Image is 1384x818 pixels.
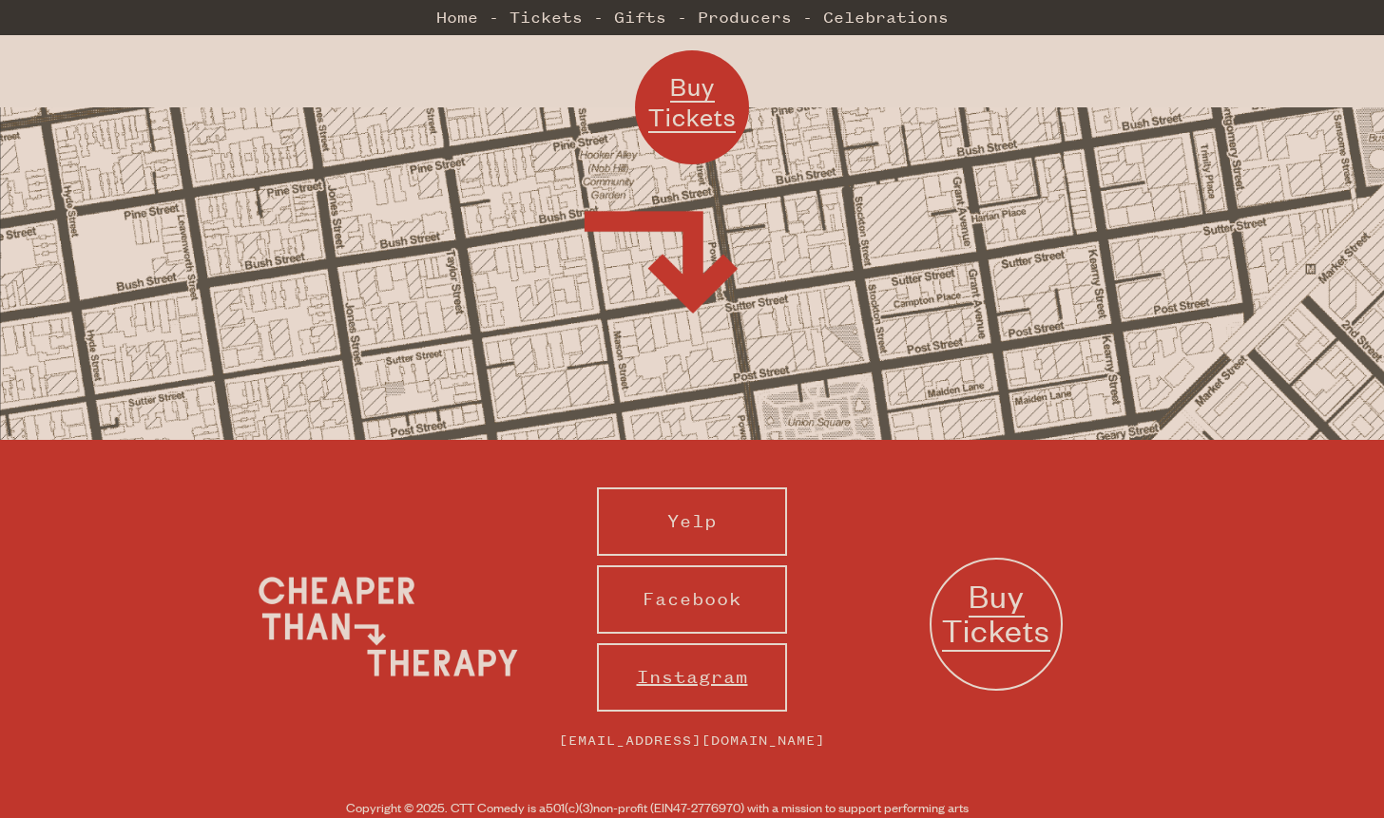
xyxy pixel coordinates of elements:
a: Facebook [597,565,787,634]
span: 501(c)(3) [546,798,593,816]
img: Cheaper Than Therapy [245,555,530,697]
span: 47- [673,798,691,816]
a: Buy Tickets [930,558,1063,691]
a: Instagram [597,643,787,712]
a: Buy Tickets [635,50,749,164]
a: Yelp [597,487,787,556]
span: Buy Tickets [648,70,736,132]
span: Buy Tickets [942,575,1050,652]
a: [EMAIL_ADDRESS][DOMAIN_NAME] [540,721,844,760]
